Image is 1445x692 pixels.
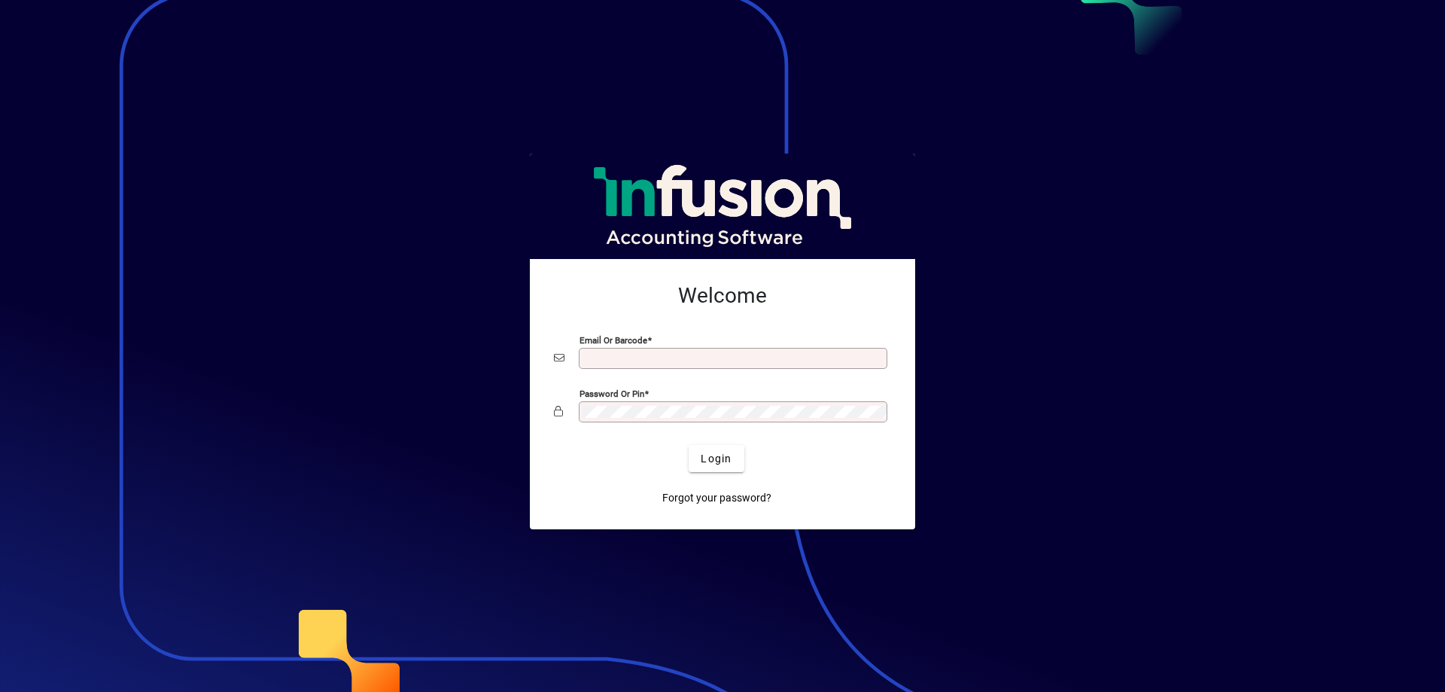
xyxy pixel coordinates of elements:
[580,335,647,346] mat-label: Email or Barcode
[689,445,744,472] button: Login
[701,451,732,467] span: Login
[656,484,777,511] a: Forgot your password?
[662,490,771,506] span: Forgot your password?
[580,389,644,399] mat-label: Password or Pin
[554,283,891,309] h2: Welcome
